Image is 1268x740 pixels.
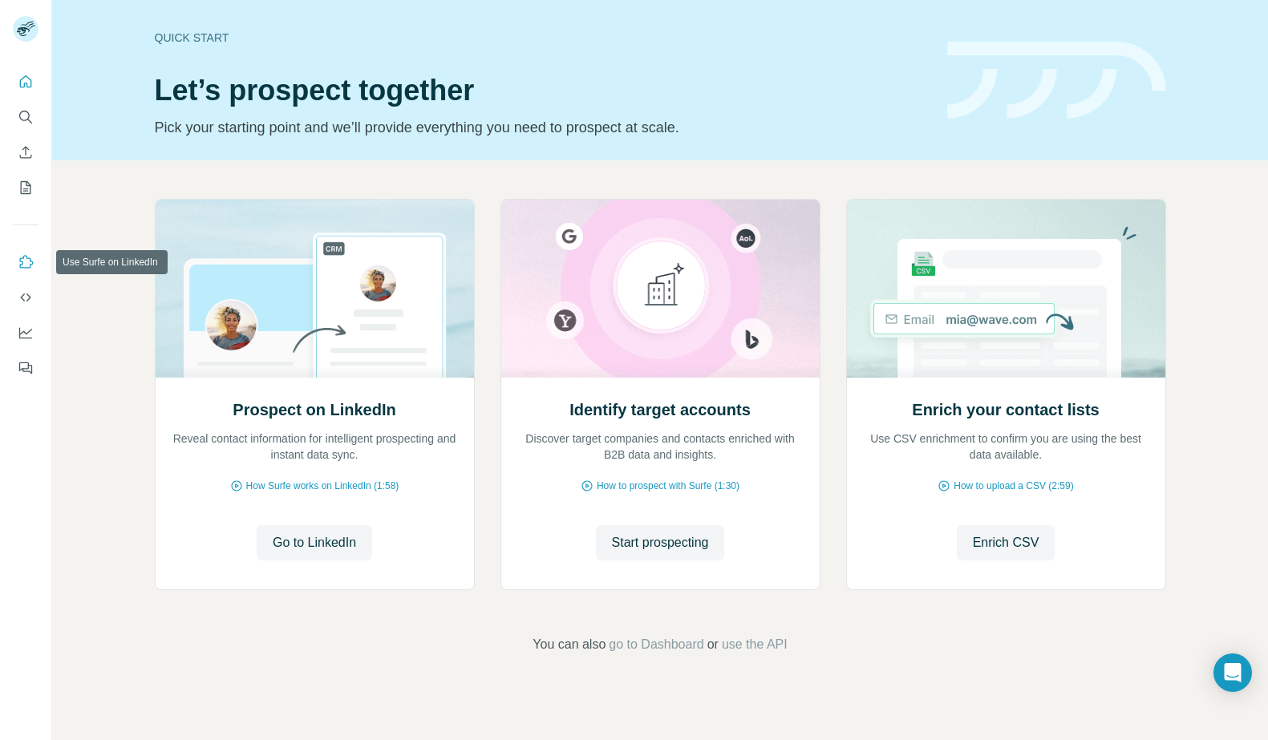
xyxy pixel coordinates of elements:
[609,635,703,654] button: go to Dashboard
[155,30,928,46] div: Quick start
[596,525,725,560] button: Start prospecting
[533,635,606,654] span: You can also
[954,479,1073,493] span: How to upload a CSV (2:59)
[1213,653,1252,692] div: Open Intercom Messenger
[13,318,38,347] button: Dashboard
[13,354,38,382] button: Feedback
[13,138,38,167] button: Enrich CSV
[13,103,38,131] button: Search
[912,398,1099,421] h2: Enrich your contact lists
[233,398,395,421] h2: Prospect on LinkedIn
[13,67,38,96] button: Quick start
[517,431,804,463] p: Discover target companies and contacts enriched with B2B data and insights.
[722,635,788,654] button: use the API
[273,533,356,552] span: Go to LinkedIn
[957,525,1055,560] button: Enrich CSV
[707,635,719,654] span: or
[597,479,739,493] span: How to prospect with Surfe (1:30)
[172,431,458,463] p: Reveal contact information for intelligent prospecting and instant data sync.
[863,431,1149,463] p: Use CSV enrichment to confirm you are using the best data available.
[612,533,709,552] span: Start prospecting
[155,116,928,139] p: Pick your starting point and we’ll provide everything you need to prospect at scale.
[973,533,1039,552] span: Enrich CSV
[947,42,1166,119] img: banner
[569,398,751,421] h2: Identify target accounts
[257,525,372,560] button: Go to LinkedIn
[155,75,928,107] h1: Let’s prospect together
[246,479,399,493] span: How Surfe works on LinkedIn (1:58)
[13,173,38,202] button: My lists
[13,283,38,312] button: Use Surfe API
[500,200,820,378] img: Identify target accounts
[155,200,475,378] img: Prospect on LinkedIn
[846,200,1166,378] img: Enrich your contact lists
[13,248,38,277] button: Use Surfe on LinkedIn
